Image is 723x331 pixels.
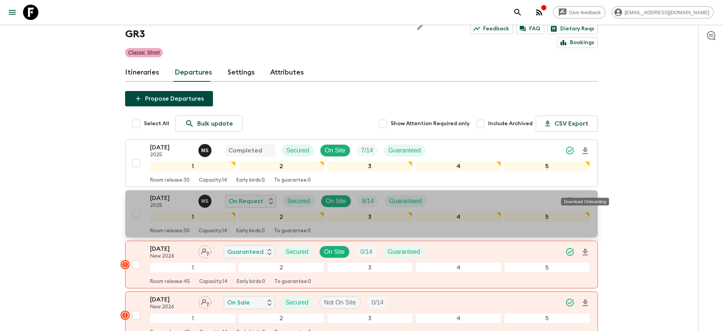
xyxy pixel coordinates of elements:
[239,263,324,273] div: 2
[282,195,315,207] div: Secured
[360,247,372,257] p: 0 / 14
[150,177,190,184] p: Room release: 30
[201,198,208,204] p: M S
[274,279,311,285] p: To guarantee: 0
[416,212,501,222] div: 4
[150,304,192,310] p: New 2026
[150,203,192,209] p: 2025
[286,298,309,307] p: Secured
[547,23,598,34] a: Dietary Reqs
[125,241,598,288] button: [DATE]New 2026Assign pack leaderGuaranteedSecuredOn SiteTrip FillGuaranteed12345Room release:45Ca...
[324,298,356,307] p: Not On Site
[324,247,345,257] p: On Site
[150,244,192,253] p: [DATE]
[150,295,192,304] p: [DATE]
[581,146,590,156] svg: Download Onboarding
[581,298,590,308] svg: Download Onboarding
[319,296,361,309] div: Not On Site
[125,190,598,238] button: [DATE]2025Magda SotiriadisOn RequestSecuredOn SiteTrip FillGuaranteed12345Room release:30Capacity...
[125,63,159,82] a: Itineraries
[510,5,525,20] button: search adventures
[326,197,346,206] p: On Site
[327,212,413,222] div: 3
[327,161,413,171] div: 3
[237,279,265,285] p: Early birds: 0
[362,197,374,206] p: 9 / 14
[199,177,227,184] p: Capacity: 14
[281,246,313,258] div: Secured
[286,146,309,155] p: Secured
[282,144,314,157] div: Secured
[287,197,310,206] p: Secured
[199,228,227,234] p: Capacity: 14
[228,146,262,155] p: Completed
[197,119,233,128] p: Bulk update
[198,146,213,152] span: Magda Sotiriadis
[416,161,501,171] div: 4
[125,139,598,187] button: [DATE]2025Magda SotiriadisCompletedSecuredOn SiteTrip FillGuaranteed12345Room release:30Capacity:...
[319,246,350,258] div: On Site
[236,228,265,234] p: Early birds: 0
[144,120,169,127] span: Select All
[367,296,388,309] div: Trip Fill
[227,247,264,257] p: Guaranteed
[150,194,192,203] p: [DATE]
[621,10,713,15] span: [EMAIL_ADDRESS][DOMAIN_NAME]
[416,263,501,273] div: 4
[504,263,590,273] div: 5
[150,143,192,152] p: [DATE]
[357,144,378,157] div: Trip Fill
[470,23,513,34] a: Feedback
[325,146,345,155] p: On Site
[565,10,605,15] span: Give feedback
[553,6,606,18] a: Give feedback
[175,116,243,132] a: Bulk update
[565,146,574,155] svg: Synced Successfully
[274,177,311,184] p: To guarantee: 0
[357,195,378,207] div: Trip Fill
[198,298,211,305] span: Assign pack leader
[389,197,422,206] p: Guaranteed
[561,198,609,205] div: Download Onboarding
[198,248,211,254] span: Assign pack leader
[239,161,324,171] div: 2
[327,263,413,273] div: 3
[150,152,192,158] p: 2025
[281,296,313,309] div: Secured
[391,120,470,127] span: Show Attention Required only
[128,49,160,56] p: Classic Short
[175,63,212,82] a: Departures
[536,116,598,132] button: CSV Export
[356,246,377,258] div: Trip Fill
[388,146,421,155] p: Guaranteed
[612,6,714,18] div: [EMAIL_ADDRESS][DOMAIN_NAME]
[227,298,250,307] p: On Sale
[199,279,228,285] p: Capacity: 14
[150,212,236,222] div: 1
[320,144,350,157] div: On Site
[5,5,20,20] button: menu
[198,195,213,208] button: MS
[413,11,428,42] button: Edit Adventure Title
[150,161,236,171] div: 1
[125,11,407,42] h1: [GEOGRAPHIC_DATA]: [GEOGRAPHIC_DATA] & Hydra GR3
[228,63,255,82] a: Settings
[125,91,213,106] button: Propose Departures
[371,298,383,307] p: 0 / 14
[516,23,544,34] a: FAQ
[229,197,263,206] p: On Request
[239,212,324,222] div: 2
[150,228,190,234] p: Room release: 30
[150,279,190,285] p: Room release: 45
[388,247,420,257] p: Guaranteed
[327,313,413,323] div: 3
[581,248,590,257] svg: Download Onboarding
[150,313,236,323] div: 1
[565,247,574,257] svg: Synced Successfully
[504,161,590,171] div: 5
[274,228,311,234] p: To guarantee: 0
[236,177,265,184] p: Early birds: 0
[416,313,501,323] div: 4
[150,263,236,273] div: 1
[239,313,324,323] div: 2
